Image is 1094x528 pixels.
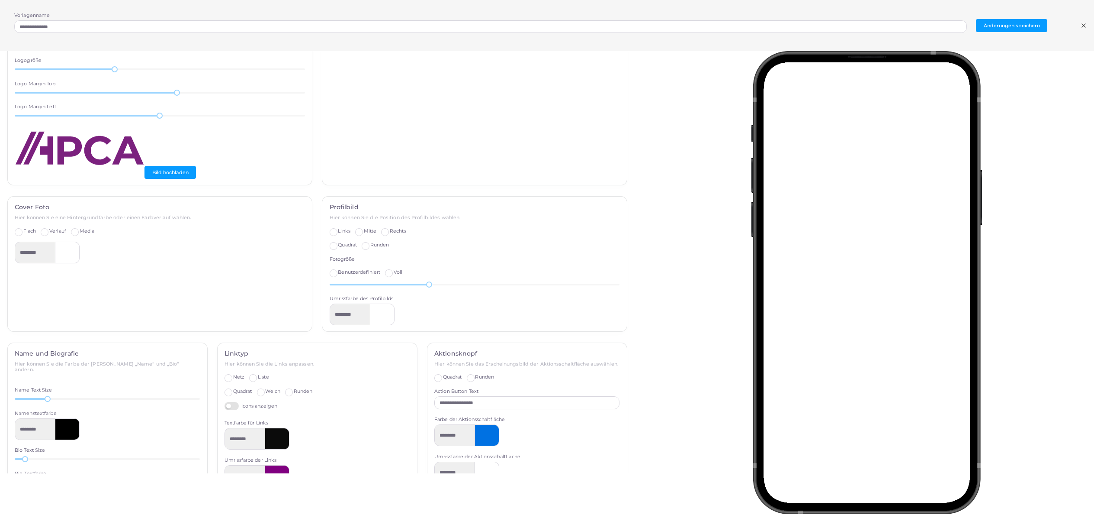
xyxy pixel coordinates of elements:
span: Quadrat [443,374,462,380]
span: Benutzerdefiniert [338,269,380,275]
span: Runden [370,242,389,248]
label: Namenstextfarbe [15,410,57,417]
span: Flach [23,228,36,234]
label: Bio-Textfarbe [15,470,46,477]
h4: Aktionsknopf [434,350,619,357]
span: Mitte [364,228,377,234]
label: Logo Margin Top [15,81,55,87]
span: Runden [294,388,313,394]
label: Logo Margin Left [15,104,56,110]
label: Action Button Text [434,388,478,395]
label: Name Text Size [15,387,52,394]
label: Textfarbe für Links [225,420,268,427]
label: Icons anzeigen [225,402,277,410]
label: Logogröße [15,57,42,64]
span: Rechts [390,228,406,234]
label: Fotogröße [330,256,355,263]
span: Runden [475,374,494,380]
h4: Profilbild [330,204,620,211]
h6: Hier können Sie die Farbe der [PERSON_NAME] „Name“ und „Bio“ ändern. [15,361,200,373]
h4: Linktyp [225,350,410,357]
button: Änderungen speichern [976,19,1047,32]
label: Umrissfarbe des Profilbilds [330,295,394,302]
label: Farbe der Aktionsschaltfläche [434,416,505,423]
h6: Hier können Sie das Erscheinungsbild der Aktionsschaltfläche auswählen. [434,361,619,367]
span: Voll [394,269,402,275]
h4: Cover Foto [15,204,305,211]
span: Netz [233,374,244,380]
h6: Hier können Sie die Position des Profilbildes wählen. [330,215,620,220]
span: Verlauf [49,228,66,234]
span: Media [80,228,95,234]
h6: Hier können Sie eine Hintergrundfarbe oder einen Farbverlauf wählen. [15,215,305,220]
label: Vorlagenname [14,12,50,19]
img: Logo [15,127,144,170]
span: Weich [265,388,280,394]
h4: Name und Biografie [15,350,200,357]
span: Quadrat [338,242,357,248]
label: Umrissfarbe der Links [225,457,276,464]
label: Umrissfarbe der Aktionsschaltfläche [434,453,520,460]
span: Liste [258,374,269,380]
label: Bio Text Size [15,447,45,454]
h6: Hier können Sie die Links anpassen. [225,361,410,367]
span: Quadrat [233,388,252,394]
button: Bild hochladen [144,166,196,179]
span: Links [338,228,350,234]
